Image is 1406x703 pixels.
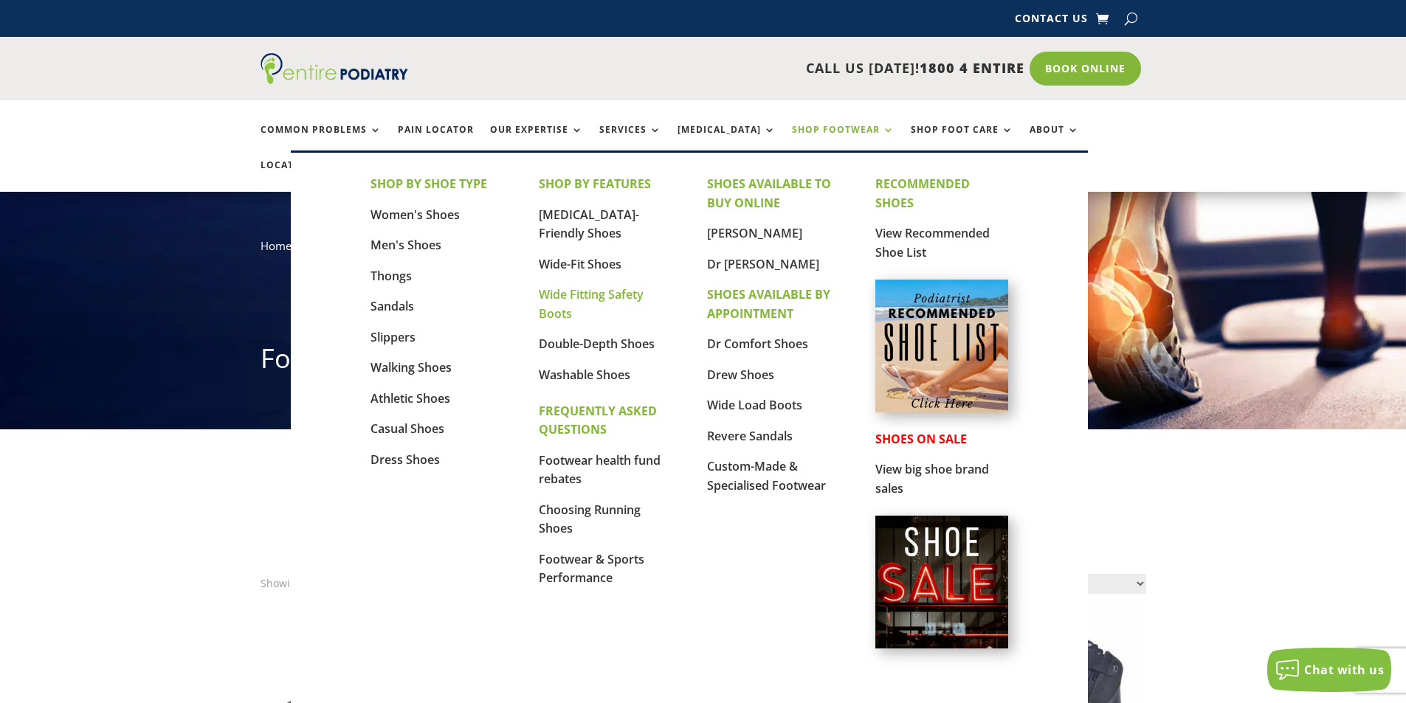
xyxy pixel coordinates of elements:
[371,268,412,284] a: Thongs
[490,125,583,156] a: Our Expertise
[707,286,830,322] strong: SHOES AVAILABLE BY APPOINTMENT
[707,336,808,352] a: Dr Comfort Shoes
[539,256,621,272] a: Wide-Fit Shoes
[920,59,1024,77] span: 1800 4 ENTIRE
[261,125,382,156] a: Common Problems
[707,428,793,444] a: Revere Sandals
[678,125,776,156] a: [MEDICAL_DATA]
[371,237,441,253] a: Men's Shoes
[398,125,474,156] a: Pain Locator
[539,403,657,438] strong: FREQUENTLY ASKED QUESTIONS
[875,637,1008,651] a: Shoes on Sale from Entire Podiatry shoe partners
[539,207,639,242] a: [MEDICAL_DATA]-Friendly Shoes
[539,286,644,322] a: Wide Fitting Safety Boots
[707,176,831,211] strong: SHOES AVAILABLE TO BUY ONLINE
[1304,662,1384,678] span: Chat with us
[261,340,1146,384] h1: Footwear
[707,367,774,383] a: Drew Shoes
[371,207,460,223] a: Women's Shoes
[875,225,990,260] a: View Recommended Shoe List
[261,238,292,253] a: Home
[261,53,408,84] img: logo (1)
[707,225,802,241] a: [PERSON_NAME]
[1267,648,1391,692] button: Chat with us
[875,280,1008,412] img: podiatrist-recommended-shoe-list-australia-entire-podiatry
[707,458,826,494] a: Custom-Made & Specialised Footwear
[261,236,1146,266] nav: breadcrumb
[371,451,440,468] a: Dress Shoes
[261,574,393,593] p: Showing 1–12 of 89 results
[539,551,644,586] a: Footwear & Sports Performance
[539,367,630,383] a: Washable Shoes
[371,298,414,314] a: Sandals
[371,176,487,192] strong: SHOP BY SHOE TYPE
[707,256,819,272] a: Dr [PERSON_NAME]
[371,329,416,345] a: Slippers
[875,176,970,211] strong: RECOMMENDED SHOES
[707,397,802,413] a: Wide Load Boots
[371,390,450,406] a: Athletic Shoes
[539,176,651,192] strong: SHOP BY FEATURES
[911,125,1013,156] a: Shop Foot Care
[875,431,967,447] strong: SHOES ON SALE
[875,401,1008,415] a: Podiatrist Recommended Shoe List Australia
[261,160,334,192] a: Locations
[539,336,655,352] a: Double-Depth Shoes
[261,72,408,87] a: Entire Podiatry
[1030,52,1141,86] a: Book Online
[371,420,444,437] a: Casual Shoes
[792,125,895,156] a: Shop Footwear
[539,452,661,488] a: Footwear health fund rebates
[465,59,1024,78] p: CALL US [DATE]!
[599,125,661,156] a: Services
[875,461,989,496] a: View big shoe brand sales
[1030,125,1079,156] a: About
[371,359,452,375] a: Walking Shoes
[539,502,641,537] a: Choosing Running Shoes
[875,516,1008,648] img: shoe-sale-australia-entire-podiatry
[261,496,1146,530] h2: Shop All Products
[1015,13,1088,30] a: Contact Us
